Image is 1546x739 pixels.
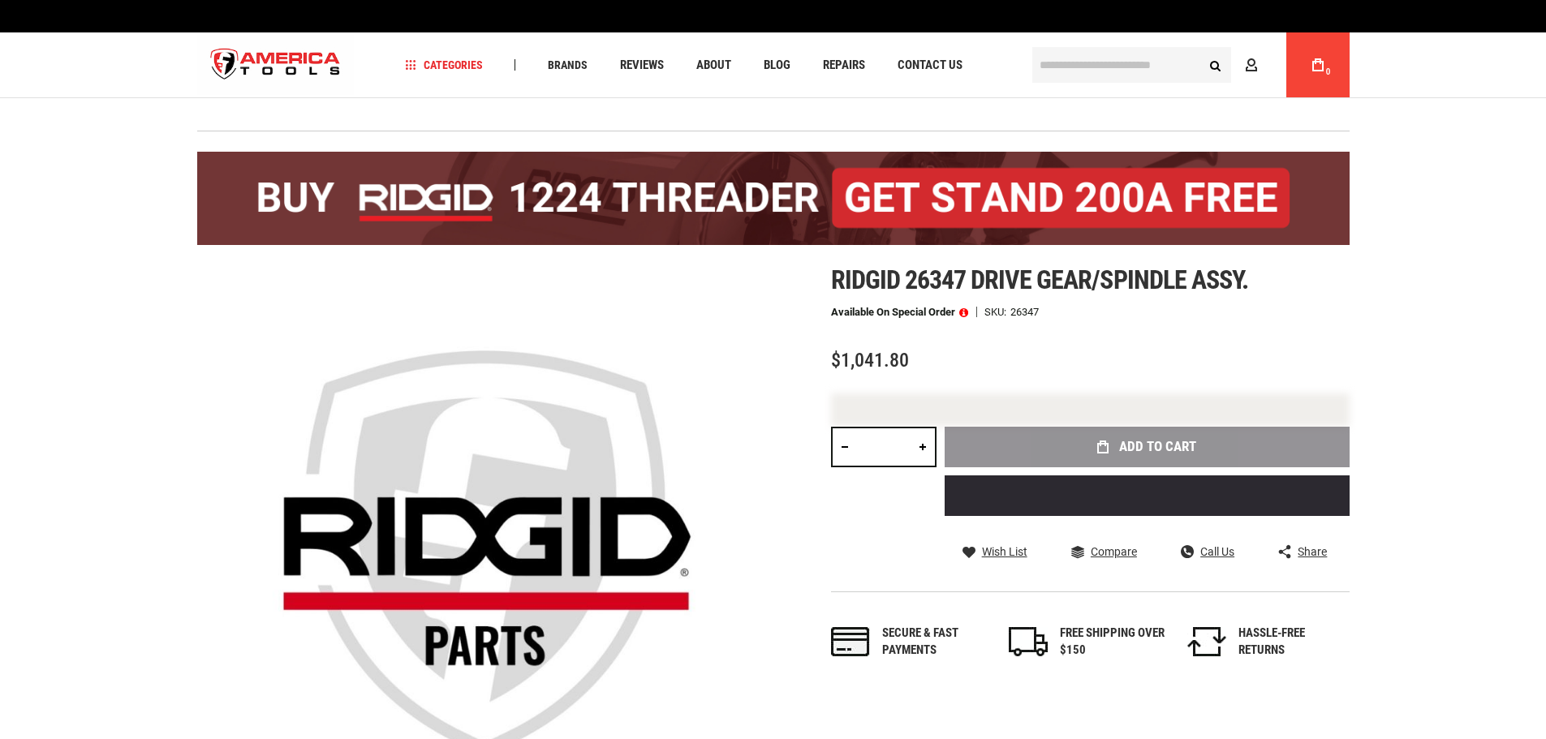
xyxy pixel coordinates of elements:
span: Ridgid 26347 drive gear/spindle assy. [831,264,1248,295]
a: Blog [756,54,798,76]
button: Search [1200,49,1231,80]
span: Contact Us [898,59,962,71]
div: HASSLE-FREE RETURNS [1238,625,1344,660]
a: Contact Us [890,54,970,76]
a: 0 [1303,32,1333,97]
span: About [696,59,731,71]
a: Call Us [1181,544,1234,559]
span: Brands [548,59,588,71]
span: Compare [1091,546,1137,557]
a: Repairs [816,54,872,76]
a: Wish List [962,544,1027,559]
a: Compare [1071,544,1137,559]
a: Brands [540,54,595,76]
img: America Tools [197,35,355,96]
span: Blog [764,59,790,71]
a: Reviews [613,54,671,76]
div: Secure & fast payments [882,625,988,660]
img: shipping [1009,627,1048,656]
img: BOGO: Buy the RIDGID® 1224 Threader (26092), get the 92467 200A Stand FREE! [197,152,1350,245]
span: 0 [1326,67,1331,76]
img: returns [1187,627,1226,656]
div: 26347 [1010,307,1039,317]
p: Available on Special Order [831,307,968,318]
span: Categories [405,59,483,71]
span: Share [1298,546,1327,557]
div: FREE SHIPPING OVER $150 [1060,625,1165,660]
strong: SKU [984,307,1010,317]
span: Call Us [1200,546,1234,557]
a: About [689,54,739,76]
span: Reviews [620,59,664,71]
a: Categories [398,54,490,76]
a: store logo [197,35,355,96]
span: $1,041.80 [831,349,909,372]
img: payments [831,627,870,656]
span: Wish List [982,546,1027,557]
span: Repairs [823,59,865,71]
